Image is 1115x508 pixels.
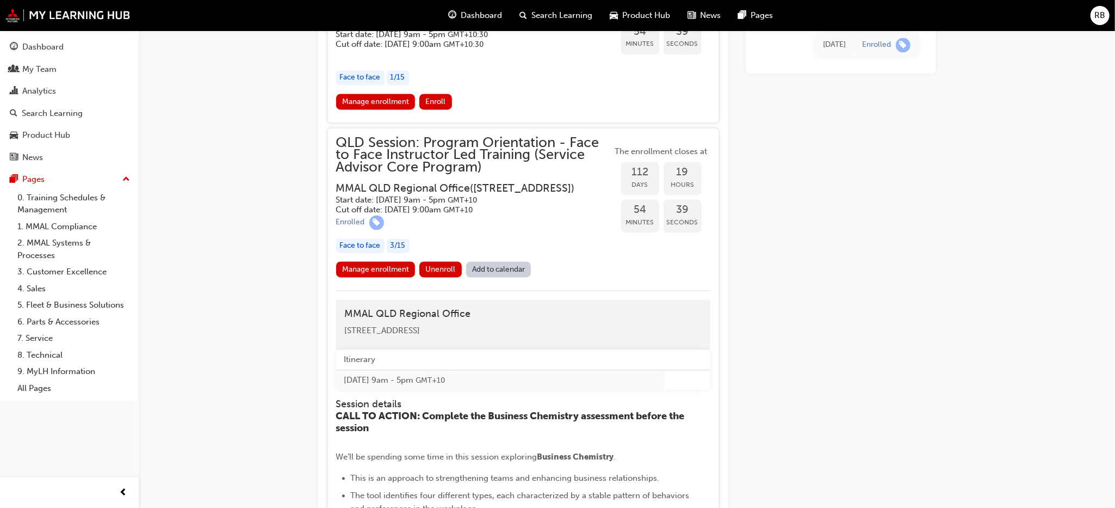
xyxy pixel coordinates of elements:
div: Enrolled [863,40,891,50]
div: Dashboard [22,41,64,53]
span: Australian Eastern Standard Time GMT+10 [444,205,473,215]
span: 54 [621,204,659,216]
span: [STREET_ADDRESS] [345,326,420,335]
span: Search Learning [531,9,592,22]
span: We’ll be spending some time in this session exploring [336,452,537,462]
span: Days [621,179,659,191]
span: RB [1095,9,1106,22]
span: This is an approach to strengthening teams and enhancing business relationships. [351,473,660,483]
div: Face to face [336,70,385,85]
img: mmal [5,8,131,22]
button: Enroll [419,94,452,109]
div: 3 / 15 [387,238,410,253]
span: Minutes [621,38,659,50]
a: 5. Fleet & Business Solutions [13,297,134,314]
a: 4. Sales [13,280,134,297]
a: Product Hub [4,125,134,145]
a: search-iconSearch Learning [511,4,601,27]
span: QLD Session: Program Orientation - Face to Face Instructor Led Training (Service Advisor Core Pro... [336,137,612,174]
h5: Start date: [DATE] 9am - 5pm [336,29,595,40]
a: 7. Service [13,330,134,347]
a: 8. Technical [13,347,134,364]
span: Australian Central Daylight Time GMT+10:30 [444,40,484,49]
div: Face to face [336,238,385,253]
span: Pages [751,9,773,22]
span: 39 [664,26,702,38]
span: 39 [664,204,702,216]
span: Unenroll [425,265,455,274]
button: Pages [4,169,134,189]
span: Business Chemistry [537,452,614,462]
span: search-icon [519,9,527,22]
div: Enrolled [336,217,365,228]
a: Manage enrollment [336,94,416,109]
span: The enrollment closes at [612,145,710,158]
a: Manage enrollment [336,261,416,277]
a: 0. Training Schedules & Management [13,189,134,218]
button: QLD Session: Program Orientation - Face to Face Instructor Led Training (Service Advisor Core Pro... [336,137,710,281]
span: up-icon [122,173,130,187]
button: DashboardMy TeamAnalyticsSearch LearningProduct HubNews [4,35,134,169]
span: news-icon [687,9,696,22]
span: Seconds [664,216,702,229]
span: car-icon [610,9,618,22]
span: pages-icon [738,9,746,22]
span: CALL TO ACTION: Complete the Business Chemistry assessment before the session [336,410,687,434]
h4: MMAL QLD Regional Office [345,308,702,320]
div: Search Learning [22,107,83,120]
span: prev-icon [120,486,128,500]
span: learningRecordVerb_ENROLL-icon [896,38,910,52]
h3: MMAL QLD Regional Office ( [STREET_ADDRESS] ) [336,182,595,194]
a: Dashboard [4,37,134,57]
span: Dashboard [461,9,502,22]
span: people-icon [10,65,18,75]
span: Minutes [621,216,659,229]
a: Search Learning [4,103,134,124]
span: . [614,452,616,462]
span: car-icon [10,131,18,140]
span: search-icon [10,109,17,119]
span: guage-icon [448,9,456,22]
span: news-icon [10,153,18,163]
a: 9. MyLH Information [13,363,134,380]
h5: Cut off date: [DATE] 9:00am [336,205,595,215]
h5: Start date: [DATE] 9am - 5pm [336,195,595,205]
a: 2. MMAL Systems & Processes [13,235,134,264]
span: Seconds [664,38,702,50]
a: Analytics [4,81,134,101]
span: pages-icon [10,175,18,185]
div: News [22,151,43,164]
a: Add to calendar [466,261,531,277]
a: guage-iconDashboard [439,4,511,27]
span: 19 [664,166,702,179]
a: car-iconProduct Hub [601,4,679,27]
div: Tue Aug 19 2025 13:04:32 GMT+1000 (Australian Eastern Standard Time) [823,39,846,51]
span: chart-icon [10,87,18,96]
div: My Team [22,63,57,76]
span: Australian Eastern Standard Time GMT+10 [448,195,478,205]
span: Enroll [425,97,445,106]
a: 3. Customer Excellence [13,264,134,280]
a: News [4,148,134,168]
a: 1. MMAL Compliance [13,218,134,235]
div: Analytics [22,85,56,97]
span: 112 [621,166,659,179]
span: guage-icon [10,42,18,52]
div: 1 / 15 [387,70,409,85]
a: 6. Parts & Accessories [13,314,134,330]
span: Australian Eastern Standard Time GMT+10 [416,376,445,385]
a: pages-iconPages [729,4,782,27]
span: News [700,9,721,22]
div: Product Hub [22,129,70,142]
span: 54 [621,26,659,38]
h5: Cut off date: [DATE] 9:00am [336,39,595,50]
a: All Pages [13,380,134,397]
a: news-iconNews [679,4,729,27]
th: Itinerary [336,350,665,370]
span: Hours [664,179,702,191]
td: [DATE] 9am - 5pm [336,370,665,390]
span: learningRecordVerb_ENROLL-icon [369,215,384,230]
div: Pages [22,173,45,186]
